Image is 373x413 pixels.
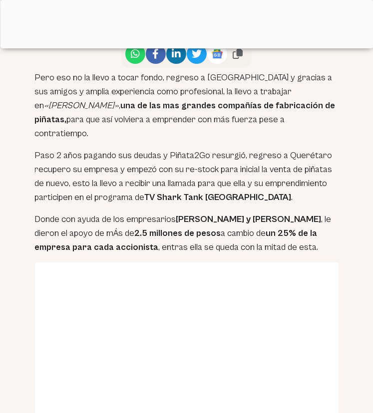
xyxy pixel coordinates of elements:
[135,228,221,238] strong: 2.5 millones de pesos
[35,100,336,125] strong: una de las mas grandes compañías de fabricación de piñatas,
[35,71,339,141] p: Pero eso no la llevo a tocar fondo, regreso a [GEOGRAPHIC_DATA] y gracias a sus amigos y amplia e...
[35,212,339,254] p: Donde con ayuda de los empresarios , le dieron el apoyo de mÁs de a cambio de , entras ella se qu...
[157,192,292,203] strong: Shark Tank [GEOGRAPHIC_DATA]
[145,192,155,203] strong: TV
[176,214,322,224] strong: [PERSON_NAME] y [PERSON_NAME]
[35,149,339,205] p: Paso 2 años pagando sus deudas y Piñata2Go resurgió, regreso a Querétaro recupero su empresa y em...
[44,100,119,111] em: «[PERSON_NAME]»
